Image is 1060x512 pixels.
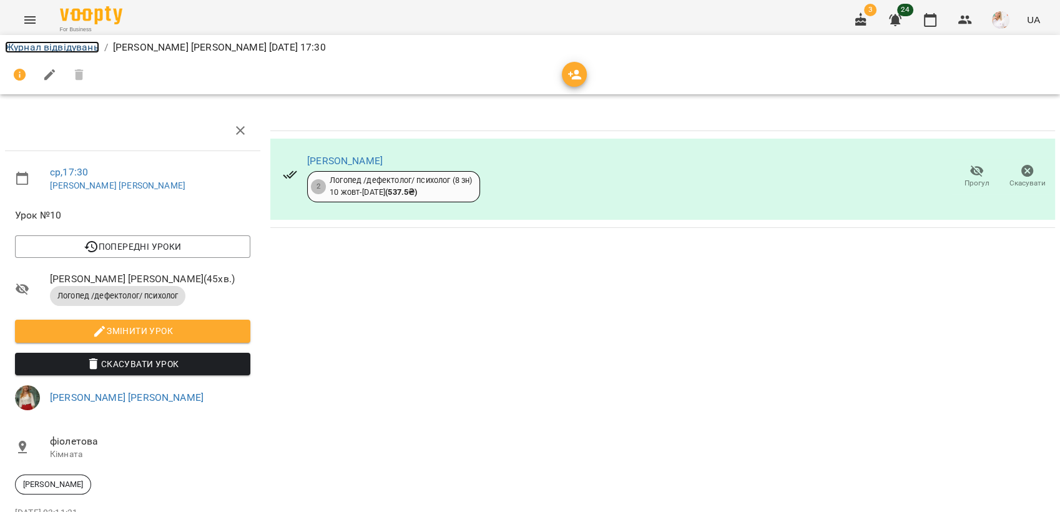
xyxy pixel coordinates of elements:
a: [PERSON_NAME] [PERSON_NAME] [50,180,185,190]
b: ( 537.5 ₴ ) [385,187,417,197]
span: For Business [60,26,122,34]
span: Скасувати [1009,178,1046,189]
button: UA [1022,8,1045,31]
button: Скасувати Урок [15,353,250,375]
nav: breadcrumb [5,40,1055,55]
img: eae1df90f94753cb7588c731c894874c.jpg [992,11,1009,29]
button: Menu [15,5,45,35]
p: Кімната [50,448,250,461]
a: ср , 17:30 [50,166,88,178]
button: Попередні уроки [15,235,250,258]
p: [PERSON_NAME] [PERSON_NAME] [DATE] 17:30 [113,40,326,55]
span: Урок №10 [15,208,250,223]
span: Змінити урок [25,323,240,338]
span: 3 [864,4,876,16]
img: Voopty Logo [60,6,122,24]
button: Змінити урок [15,320,250,342]
span: фіолетова [50,434,250,449]
div: [PERSON_NAME] [15,475,91,495]
img: ff19a93f08dca26e4f68b290808d9dc5.jpg [15,385,40,410]
span: Логопед /дефектолог/ психолог [50,290,185,302]
button: Прогул [951,159,1002,194]
a: [PERSON_NAME] [307,155,383,167]
span: [PERSON_NAME] [16,479,91,490]
span: UA [1027,13,1040,26]
span: 24 [897,4,913,16]
a: Журнал відвідувань [5,41,99,53]
span: Попередні уроки [25,239,240,254]
div: 2 [311,179,326,194]
button: Скасувати [1002,159,1053,194]
span: [PERSON_NAME] [PERSON_NAME] ( 45 хв. ) [50,272,250,287]
a: [PERSON_NAME] [PERSON_NAME] [50,391,204,403]
div: Логопед /дефектолог/ психолог (8 зн) 10 жовт - [DATE] [330,175,472,198]
span: Прогул [964,178,989,189]
span: Скасувати Урок [25,357,240,372]
li: / [104,40,108,55]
